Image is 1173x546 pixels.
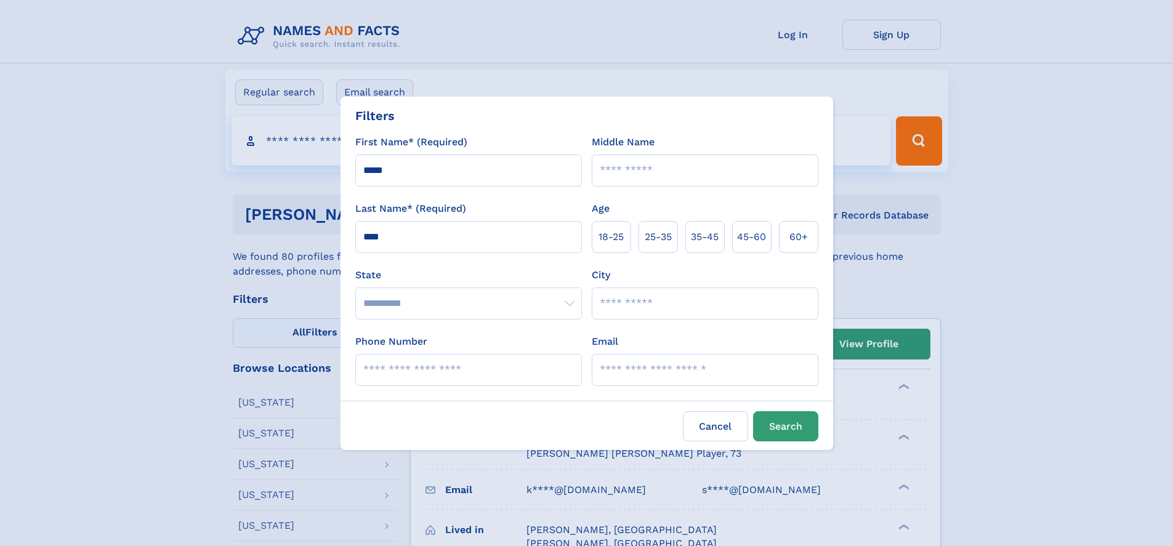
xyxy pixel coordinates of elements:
[789,230,808,244] span: 60+
[599,230,624,244] span: 18‑25
[355,135,467,150] label: First Name* (Required)
[645,230,672,244] span: 25‑35
[592,268,610,283] label: City
[592,334,618,349] label: Email
[355,201,466,216] label: Last Name* (Required)
[355,106,395,125] div: Filters
[683,411,748,441] label: Cancel
[753,411,818,441] button: Search
[355,268,582,283] label: State
[592,201,610,216] label: Age
[691,230,719,244] span: 35‑45
[737,230,766,244] span: 45‑60
[355,334,427,349] label: Phone Number
[592,135,655,150] label: Middle Name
